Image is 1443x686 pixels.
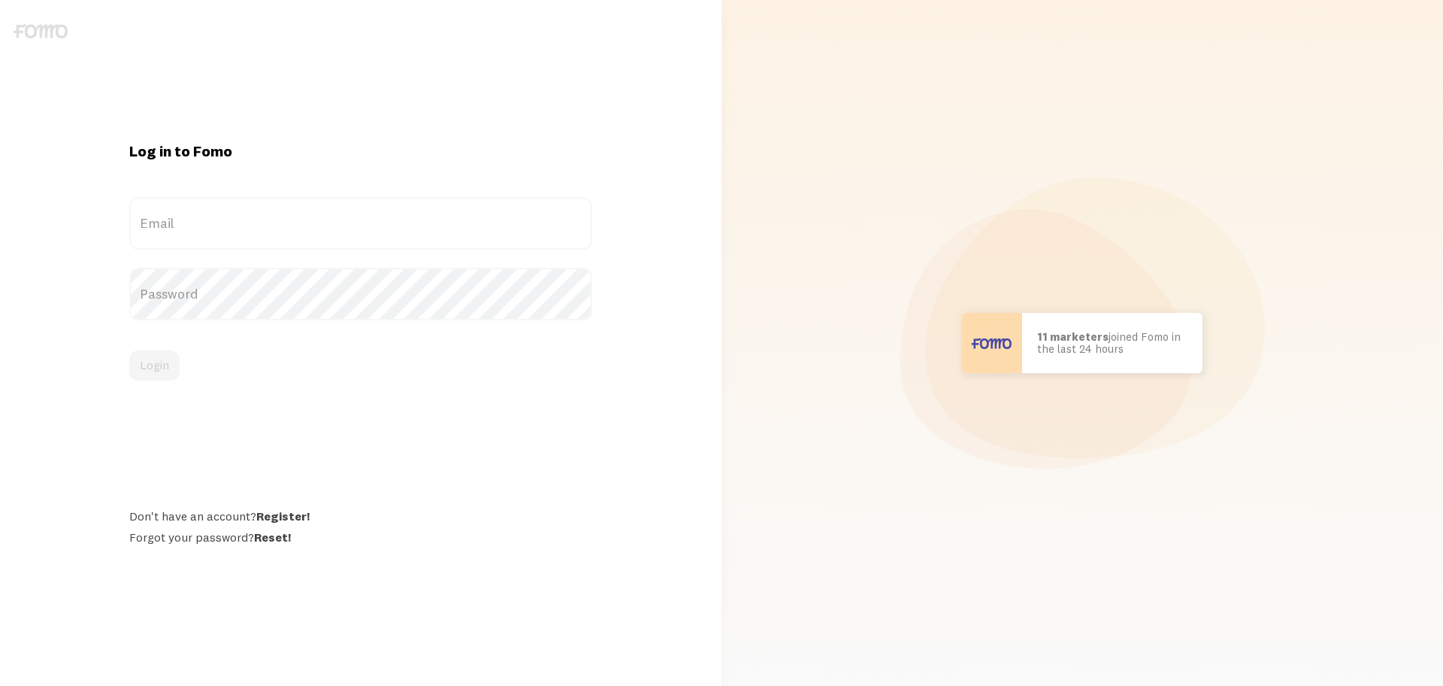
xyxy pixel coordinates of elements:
[254,530,291,545] a: Reset!
[129,268,592,320] label: Password
[962,313,1022,373] img: User avatar
[1037,331,1187,356] p: joined Fomo in the last 24 hours
[14,24,68,38] img: fomo-logo-gray-b99e0e8ada9f9040e2984d0d95b3b12da0074ffd48d1e5cb62ac37fc77b0b268.svg
[256,508,310,524] a: Register!
[129,141,592,161] h1: Log in to Fomo
[129,197,592,250] label: Email
[129,530,592,545] div: Forgot your password?
[1037,329,1109,344] b: 11 marketers
[129,508,592,524] div: Don't have an account?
